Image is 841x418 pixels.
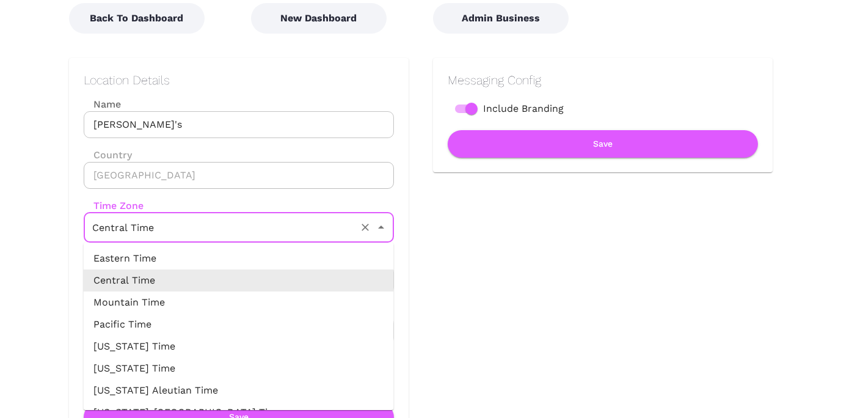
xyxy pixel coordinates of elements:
[357,219,374,236] button: Clear
[84,73,394,87] h2: Location Details
[433,12,569,24] a: Admin Business
[84,380,394,402] li: [US_STATE] Aleutian Time
[483,101,564,116] span: Include Branding
[84,313,394,335] li: Pacific Time
[84,335,394,358] li: [US_STATE] Time
[69,12,205,24] a: Back To Dashboard
[448,73,758,87] h2: Messaging Config
[69,3,205,34] button: Back To Dashboard
[84,199,394,213] label: Time Zone
[433,3,569,34] button: Admin Business
[373,219,390,236] button: Close
[84,269,394,291] li: Central Time
[84,358,394,380] li: [US_STATE] Time
[84,248,394,269] li: Eastern Time
[84,291,394,313] li: Mountain Time
[251,12,387,24] a: New Dashboard
[84,97,394,111] label: Name
[84,148,394,162] label: Country
[448,130,758,158] button: Save
[251,3,387,34] button: New Dashboard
